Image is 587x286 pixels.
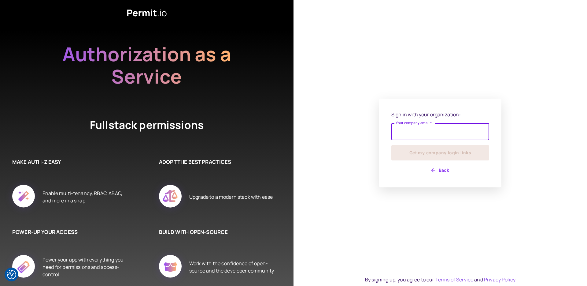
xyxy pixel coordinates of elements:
h4: Fullstack permissions [67,118,226,134]
h6: ADOPT THE BEST PRACTICES [159,158,275,166]
h6: BUILD WITH OPEN-SOURCE [159,228,275,236]
button: Get my company login links [391,145,489,160]
h6: POWER-UP YOUR ACCESS [12,228,128,236]
p: Sign in with your organization: [391,111,489,118]
button: Consent Preferences [7,270,16,279]
a: Terms of Service [435,276,473,283]
div: Power your app with everything you need for permissions and access-control [42,248,128,286]
a: Privacy Policy [484,276,515,283]
h2: Authorization as a Service [43,43,251,88]
div: Enable multi-tenancy, RBAC, ABAC, and more in a snap [42,178,128,216]
div: Work with the confidence of open-source and the developer community [189,248,275,286]
img: Revisit consent button [7,270,16,279]
h6: MAKE AUTH-Z EASY [12,158,128,166]
label: Your company email [396,120,432,126]
div: By signing up, you agree to our and [365,276,515,283]
button: Back [391,165,489,175]
div: Upgrade to a modern stack with ease [189,178,273,216]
